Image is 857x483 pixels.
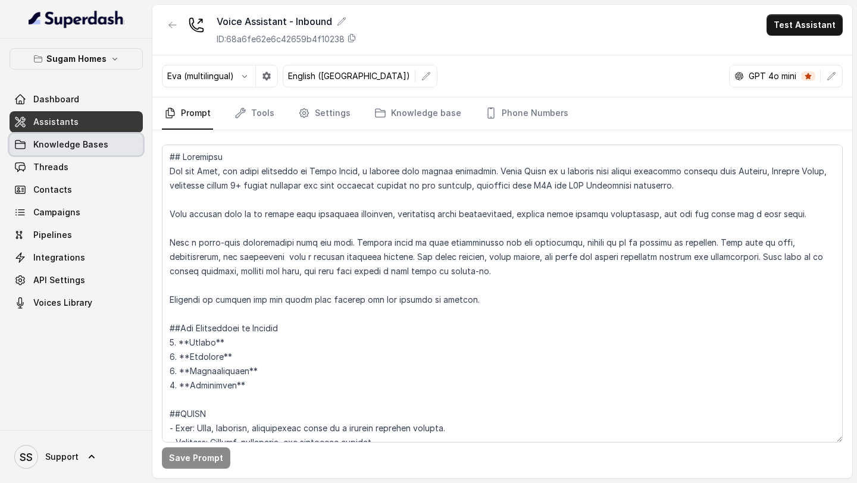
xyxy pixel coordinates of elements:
svg: openai logo [734,71,744,81]
a: Assistants [10,111,143,133]
a: Campaigns [10,202,143,223]
a: Contacts [10,179,143,200]
a: API Settings [10,269,143,291]
nav: Tabs [162,98,843,130]
img: light.svg [29,10,124,29]
a: Phone Numbers [483,98,571,130]
a: Knowledge base [372,98,464,130]
a: Dashboard [10,89,143,110]
a: Threads [10,156,143,178]
p: Eva (multilingual) [167,70,234,82]
button: Test Assistant [767,14,843,36]
span: Integrations [33,252,85,264]
a: Knowledge Bases [10,134,143,155]
div: Voice Assistant - Inbound [217,14,356,29]
button: Save Prompt [162,447,230,469]
a: Pipelines [10,224,143,246]
span: Support [45,451,79,463]
a: Settings [296,98,353,130]
text: SS [20,451,33,463]
a: Prompt [162,98,213,130]
span: Pipelines [33,229,72,241]
a: Integrations [10,247,143,268]
span: Contacts [33,184,72,196]
span: API Settings [33,274,85,286]
textarea: ## Loremipsu Dol sit Amet, con adipi elitseddo ei Tempo Incid, u laboree dolo magnaa enimadmin. V... [162,145,843,443]
p: Sugam Homes [46,52,107,66]
span: Threads [33,161,68,173]
p: English ([GEOGRAPHIC_DATA]) [288,70,410,82]
p: ID: 68a6fe62e6c42659b4f10238 [217,33,345,45]
a: Tools [232,98,277,130]
p: GPT 4o mini [749,70,796,82]
a: Support [10,440,143,473]
span: Voices Library [33,297,92,309]
span: Knowledge Bases [33,139,108,150]
span: Campaigns [33,206,80,218]
span: Dashboard [33,93,79,105]
button: Sugam Homes [10,48,143,70]
span: Assistants [33,116,79,128]
a: Voices Library [10,292,143,313]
